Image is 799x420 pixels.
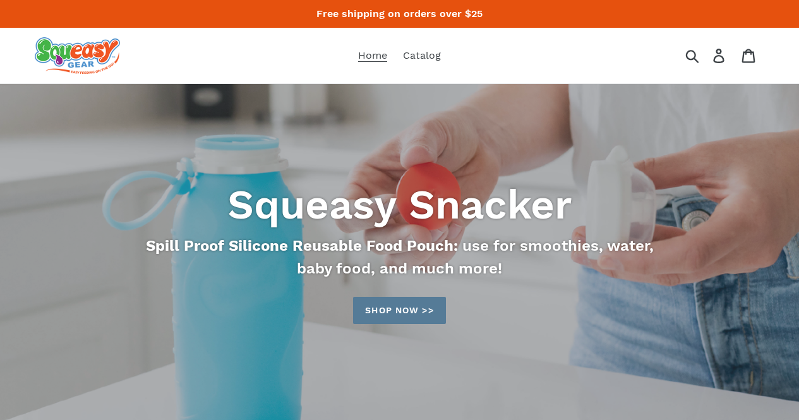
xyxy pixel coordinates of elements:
a: Shop now >>: Catalog [353,297,445,324]
a: Catalog [397,46,447,65]
h2: Squeasy Snacker [56,180,744,229]
a: Home [352,46,393,65]
span: Catalog [403,49,441,62]
span: Home [358,49,387,62]
p: use for smoothies, water, baby food, and much more! [141,234,658,280]
img: squeasy gear snacker portable food pouch [35,37,120,74]
strong: Spill Proof Silicone Reusable Food Pouch: [146,237,458,255]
